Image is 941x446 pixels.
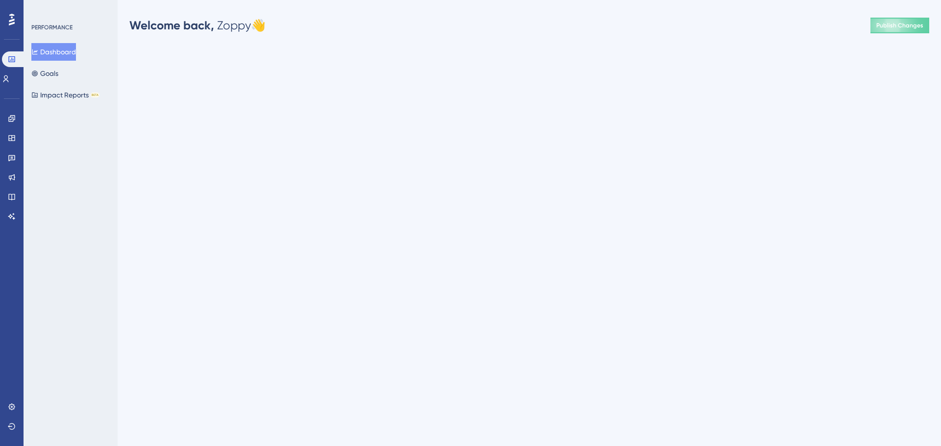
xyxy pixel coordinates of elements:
span: Welcome back, [129,18,214,32]
div: Zoppy 👋 [129,18,266,33]
button: Dashboard [31,43,76,61]
button: Goals [31,65,58,82]
span: Publish Changes [876,22,923,29]
button: Publish Changes [870,18,929,33]
div: BETA [91,93,99,97]
div: PERFORMANCE [31,23,73,31]
button: Impact ReportsBETA [31,86,99,104]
